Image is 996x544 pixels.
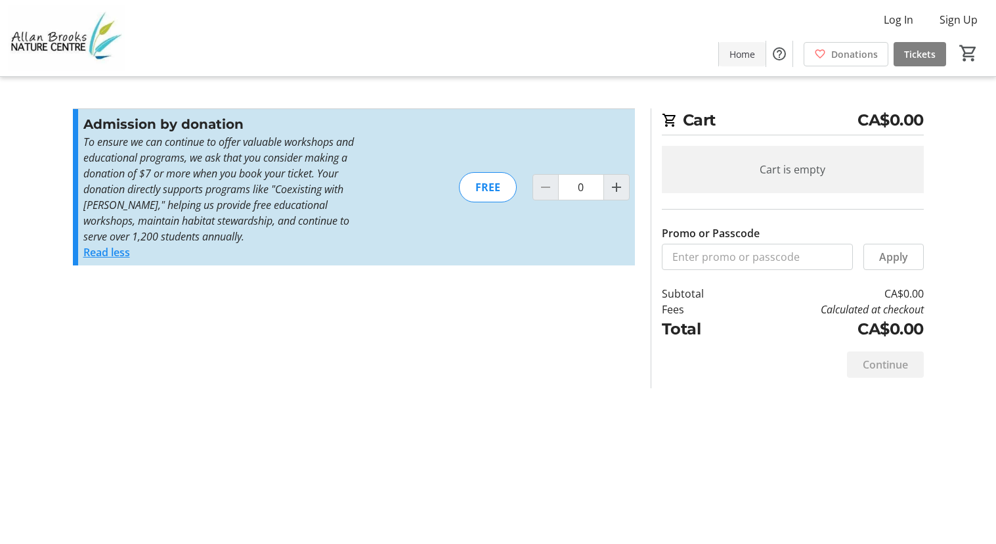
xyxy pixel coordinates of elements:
[8,5,125,71] img: Allan Brooks Nature Centre's Logo
[863,244,924,270] button: Apply
[558,174,604,200] input: Admission by donation Quantity
[662,302,738,317] td: Fees
[737,317,923,341] td: CA$0.00
[957,41,980,65] button: Cart
[719,42,766,66] a: Home
[737,302,923,317] td: Calculated at checkout
[737,286,923,302] td: CA$0.00
[894,42,946,66] a: Tickets
[662,108,924,135] h2: Cart
[904,47,936,61] span: Tickets
[879,249,908,265] span: Apply
[83,244,130,260] button: Read less
[940,12,978,28] span: Sign Up
[929,9,988,30] button: Sign Up
[662,244,853,270] input: Enter promo or passcode
[831,47,878,61] span: Donations
[873,9,924,30] button: Log In
[857,108,924,132] span: CA$0.00
[766,41,792,67] button: Help
[662,317,738,341] td: Total
[662,286,738,302] td: Subtotal
[804,42,888,66] a: Donations
[459,172,517,202] div: FREE
[884,12,913,28] span: Log In
[83,114,370,134] h3: Admission by donation
[729,47,755,61] span: Home
[604,175,629,200] button: Increment by one
[83,135,354,244] em: To ensure we can continue to offer valuable workshops and educational programs, we ask that you c...
[662,225,760,241] label: Promo or Passcode
[662,146,924,193] div: Cart is empty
